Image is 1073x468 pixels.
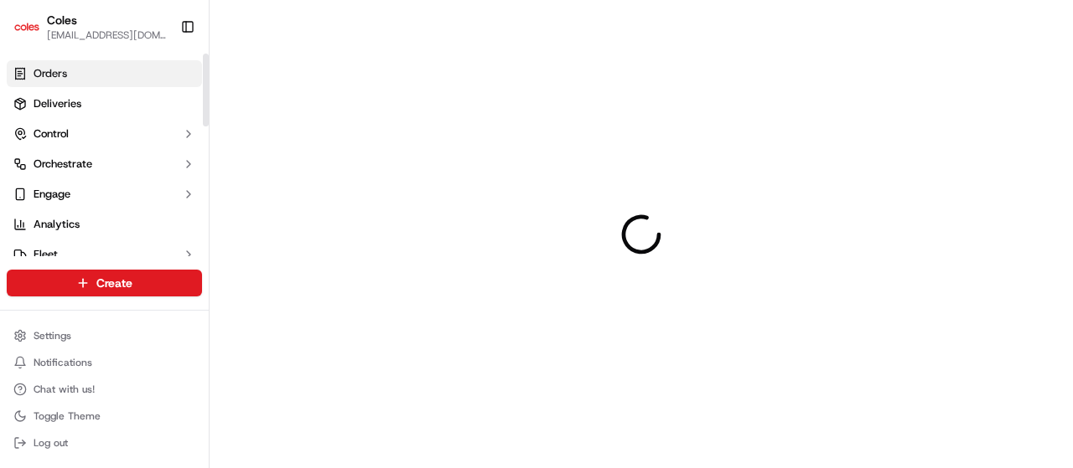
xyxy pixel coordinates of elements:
[7,404,202,428] button: Toggle Theme
[34,329,71,342] span: Settings
[34,187,70,202] span: Engage
[34,66,67,81] span: Orders
[57,176,212,189] div: We're available if you need us!
[34,383,95,396] span: Chat with us!
[13,13,40,40] img: Coles
[7,7,174,47] button: ColesColes[EMAIL_ADDRESS][DOMAIN_NAME]
[7,121,202,147] button: Control
[7,241,202,268] button: Fleet
[34,157,92,172] span: Orchestrate
[44,107,302,125] input: Got a question? Start typing here...
[34,436,68,450] span: Log out
[118,282,203,296] a: Powered byPylon
[57,159,275,176] div: Start new chat
[142,244,155,257] div: 💻
[7,351,202,374] button: Notifications
[7,151,202,177] button: Orchestrate
[34,126,69,141] span: Control
[34,217,80,232] span: Analytics
[47,28,167,42] button: [EMAIL_ADDRESS][DOMAIN_NAME]
[158,242,269,259] span: API Documentation
[7,270,202,296] button: Create
[7,378,202,401] button: Chat with us!
[7,90,202,117] a: Deliveries
[47,12,77,28] button: Coles
[17,66,305,93] p: Welcome 👋
[7,181,202,208] button: Engage
[34,242,128,259] span: Knowledge Base
[167,283,203,296] span: Pylon
[17,159,47,189] img: 1736555255976-a54dd68f-1ca7-489b-9aae-adbdc363a1c4
[7,431,202,455] button: Log out
[34,356,92,369] span: Notifications
[17,244,30,257] div: 📗
[135,235,276,265] a: 💻API Documentation
[7,211,202,238] a: Analytics
[34,247,58,262] span: Fleet
[7,324,202,347] button: Settings
[34,96,81,111] span: Deliveries
[10,235,135,265] a: 📗Knowledge Base
[34,409,101,423] span: Toggle Theme
[7,60,202,87] a: Orders
[96,275,132,291] span: Create
[285,164,305,184] button: Start new chat
[17,16,50,49] img: Nash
